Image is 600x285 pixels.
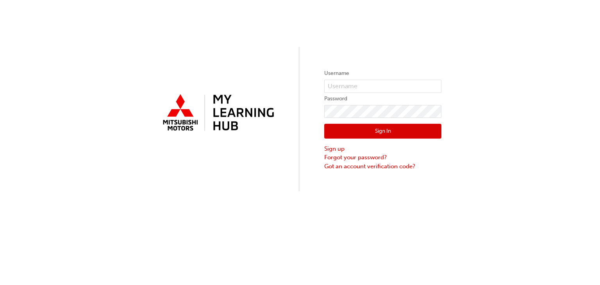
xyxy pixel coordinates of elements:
a: Sign up [324,144,441,153]
button: Sign In [324,124,441,139]
img: mmal [159,91,276,135]
a: Got an account verification code? [324,162,441,171]
a: Forgot your password? [324,153,441,162]
label: Username [324,69,441,78]
input: Username [324,80,441,93]
label: Password [324,94,441,103]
